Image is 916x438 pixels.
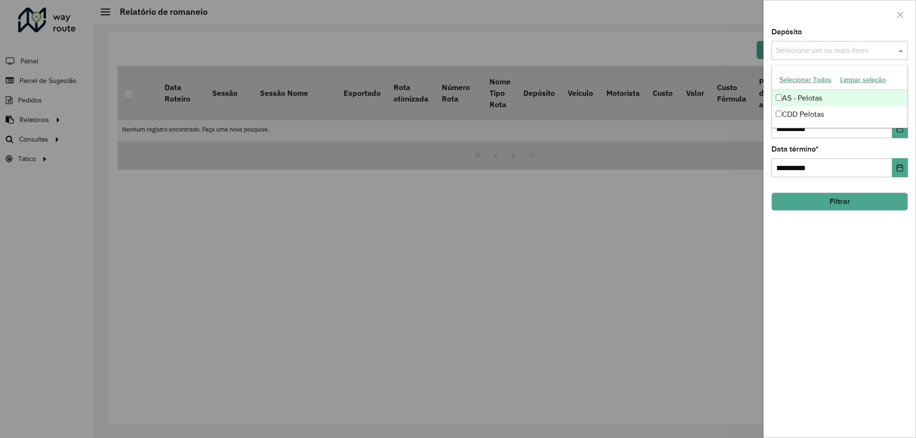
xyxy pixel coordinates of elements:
label: Data término [771,143,819,155]
button: Selecionar Todos [775,72,836,87]
div: AS - Pelotas [772,90,907,106]
button: Choose Date [892,158,908,177]
label: Depósito [771,26,802,38]
button: Limpar seleção [836,72,890,87]
ng-dropdown-panel: Options list [771,65,908,128]
button: Filtrar [771,193,908,211]
div: CDD Pelotas [772,106,907,122]
button: Choose Date [892,119,908,138]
